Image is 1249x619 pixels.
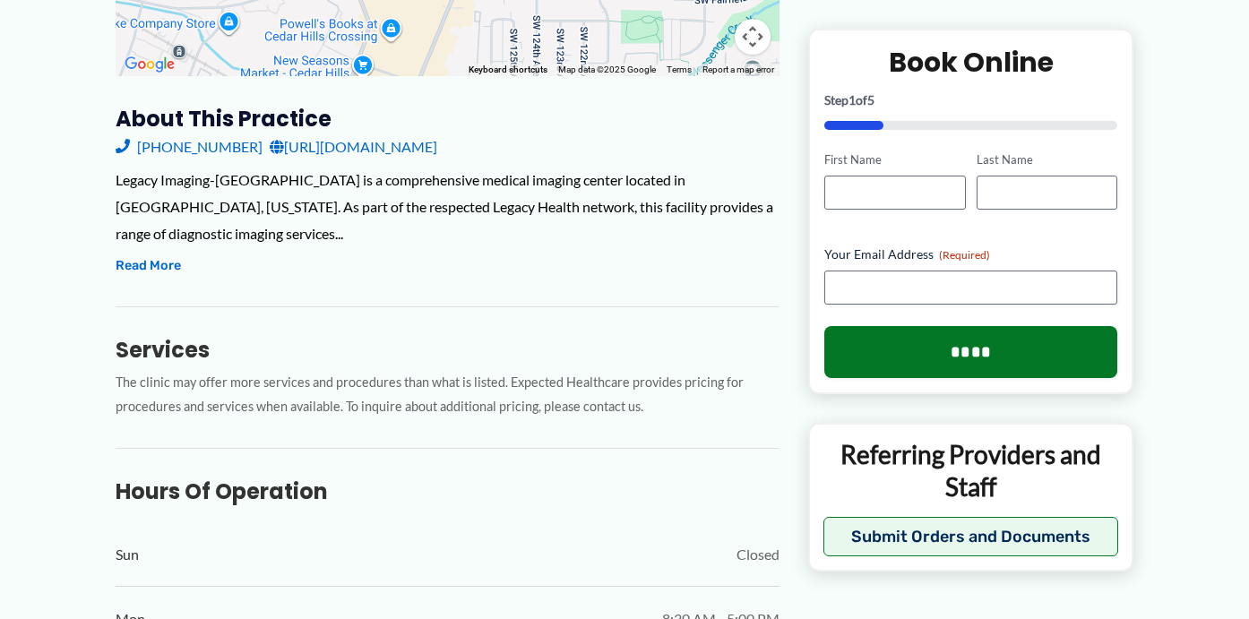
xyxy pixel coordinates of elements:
[823,516,1118,555] button: Submit Orders and Documents
[120,53,179,76] img: Google
[270,133,437,160] a: [URL][DOMAIN_NAME]
[558,64,656,74] span: Map data ©2025 Google
[469,64,547,76] button: Keyboard shortcuts
[824,245,1117,263] label: Your Email Address
[116,167,780,246] div: Legacy Imaging-[GEOGRAPHIC_DATA] is a comprehensive medical imaging center located in [GEOGRAPHIC...
[977,151,1117,168] label: Last Name
[824,94,1117,107] p: Step of
[848,92,856,107] span: 1
[116,133,263,160] a: [PHONE_NUMBER]
[116,336,780,364] h3: Services
[116,371,780,419] p: The clinic may offer more services and procedures than what is listed. Expected Healthcare provid...
[823,438,1118,503] p: Referring Providers and Staff
[116,255,181,277] button: Read More
[824,45,1117,80] h2: Book Online
[824,151,965,168] label: First Name
[667,64,692,74] a: Terms (opens in new tab)
[735,19,771,55] button: Map camera controls
[939,248,990,262] span: (Required)
[116,105,780,133] h3: About this practice
[702,64,774,74] a: Report a map error
[736,541,780,568] span: Closed
[116,477,780,505] h3: Hours of Operation
[120,53,179,76] a: Open this area in Google Maps (opens a new window)
[867,92,874,107] span: 5
[116,541,139,568] span: Sun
